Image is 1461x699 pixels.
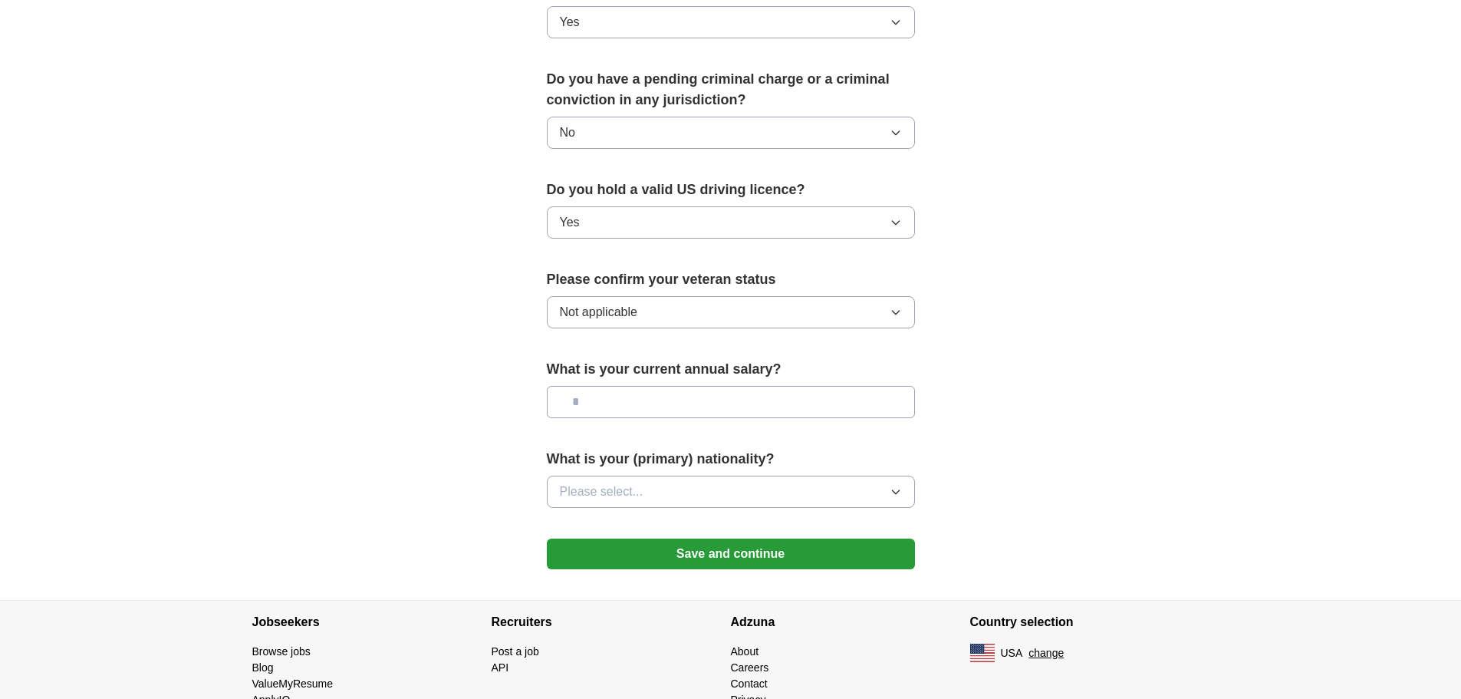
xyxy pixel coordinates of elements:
[252,661,274,674] a: Blog
[560,124,575,142] span: No
[1001,645,1023,661] span: USA
[560,13,580,31] span: Yes
[547,269,915,290] label: Please confirm your veteran status
[547,117,915,149] button: No
[547,359,915,380] label: What is your current annual salary?
[547,206,915,239] button: Yes
[731,661,769,674] a: Careers
[731,645,759,658] a: About
[547,449,915,470] label: What is your (primary) nationality?
[547,180,915,200] label: Do you hold a valid US driving licence?
[492,661,509,674] a: API
[492,645,539,658] a: Post a job
[731,678,768,690] a: Contact
[970,601,1209,644] h4: Country selection
[547,6,915,38] button: Yes
[547,296,915,328] button: Not applicable
[560,483,643,501] span: Please select...
[252,645,311,658] a: Browse jobs
[560,303,637,321] span: Not applicable
[547,476,915,508] button: Please select...
[252,678,334,690] a: ValueMyResume
[547,69,915,110] label: Do you have a pending criminal charge or a criminal conviction in any jurisdiction?
[560,213,580,232] span: Yes
[547,539,915,569] button: Save and continue
[970,644,995,662] img: US flag
[1028,645,1064,661] button: change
